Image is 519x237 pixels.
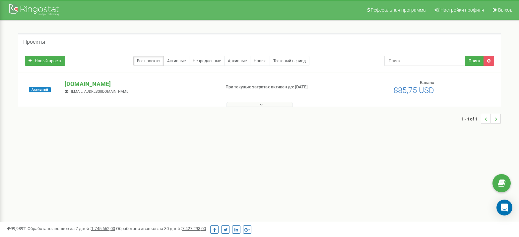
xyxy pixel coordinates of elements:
span: Реферальная программа [371,7,426,13]
span: Выход [498,7,512,13]
span: [EMAIL_ADDRESS][DOMAIN_NAME] [71,89,129,94]
button: Поиск [465,56,484,66]
p: При текущих затратах активен до: [DATE] [226,84,335,90]
a: Новый проект [25,56,65,66]
a: Новые [250,56,270,66]
span: Обработано звонков за 30 дней : [116,226,206,231]
u: 7 427 293,00 [182,226,206,231]
span: Настройки профиля [440,7,484,13]
span: 885,75 USD [394,86,434,95]
span: 1 - 1 of 1 [461,114,481,124]
a: Активные [163,56,189,66]
span: Обработано звонков за 7 дней : [28,226,115,231]
span: 99,989% [7,226,27,231]
a: Все проекты [133,56,164,66]
span: Активный [29,87,51,92]
a: Непродленные [189,56,225,66]
u: 1 745 662,00 [91,226,115,231]
p: [DOMAIN_NAME] [65,80,215,88]
a: Тестовый период [270,56,309,66]
nav: ... [461,107,501,130]
div: Open Intercom Messenger [496,200,512,215]
input: Поиск [384,56,465,66]
a: Архивные [224,56,250,66]
span: Баланс [420,80,434,85]
h5: Проекты [23,39,45,45]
